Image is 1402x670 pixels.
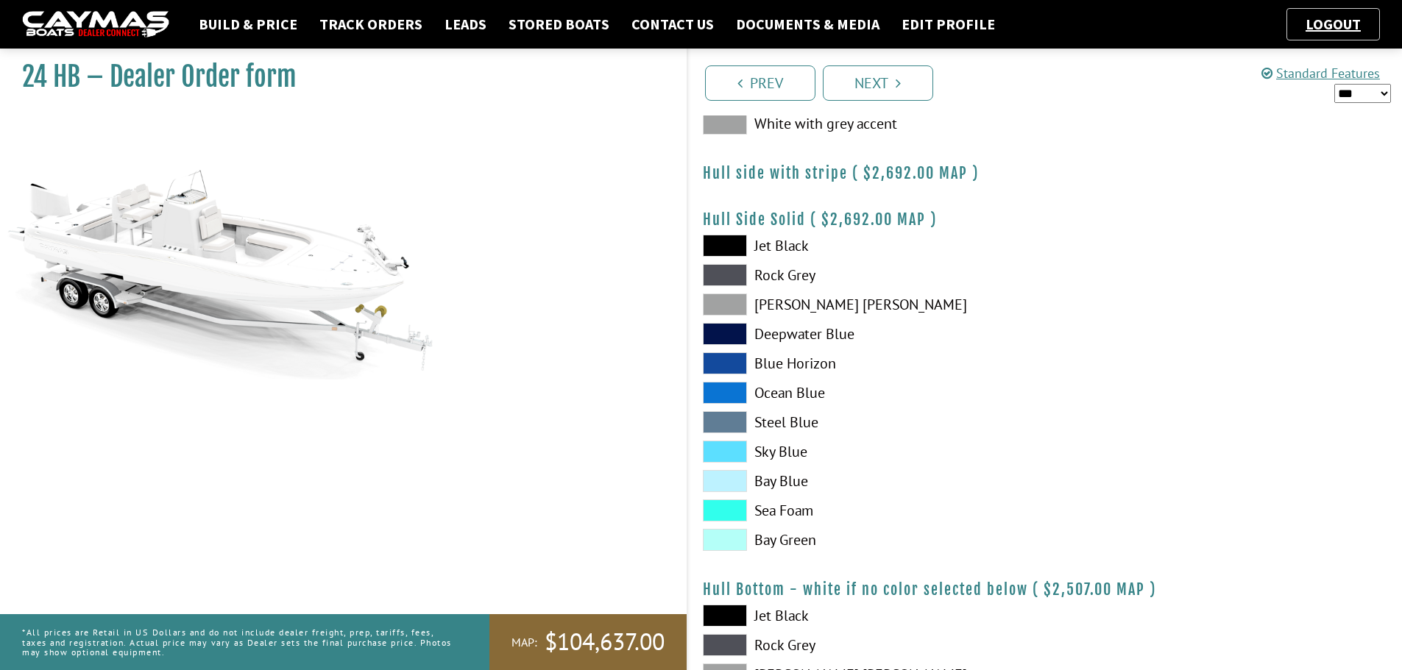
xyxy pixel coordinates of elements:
label: [PERSON_NAME] [PERSON_NAME] [703,293,1030,316]
a: Contact Us [624,15,721,34]
span: $104,637.00 [545,627,665,657]
h1: 24 HB – Dealer Order form [22,60,650,93]
a: Build & Price [191,15,305,34]
label: Blue Horizon [703,352,1030,374]
a: Next [823,65,933,101]
span: $2,507.00 MAP [1044,580,1145,599]
a: Edit Profile [894,15,1002,34]
a: Prev [705,65,815,101]
h4: Hull Bottom - white if no color selected below ( ) [703,580,1388,599]
img: caymas-dealer-connect-2ed40d3bc7270c1d8d7ffb4b79bf05adc795679939227970def78ec6f6c03838.gif [22,11,169,38]
a: MAP:$104,637.00 [489,614,687,670]
label: Rock Grey [703,634,1030,656]
label: Bay Green [703,529,1030,551]
a: Leads [437,15,494,34]
a: Logout [1298,15,1368,33]
label: Bay Blue [703,470,1030,492]
label: Steel Blue [703,411,1030,433]
a: Track Orders [312,15,430,34]
label: Rock Grey [703,264,1030,286]
p: *All prices are Retail in US Dollars and do not include dealer freight, prep, tariffs, fees, taxe... [22,620,456,664]
a: Standard Features [1261,65,1380,82]
label: Deepwater Blue [703,323,1030,345]
span: $2,692.00 MAP [821,210,926,229]
label: White with grey accent [703,113,1030,135]
h4: Hull Side Solid ( ) [703,210,1388,229]
span: MAP: [511,635,537,650]
label: Jet Black [703,605,1030,627]
a: Stored Boats [501,15,617,34]
a: Documents & Media [729,15,887,34]
label: Jet Black [703,235,1030,257]
h4: Hull side with stripe ( ) [703,164,1388,182]
label: Sky Blue [703,441,1030,463]
label: Ocean Blue [703,382,1030,404]
span: $2,692.00 MAP [863,164,968,182]
label: Sea Foam [703,499,1030,521]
